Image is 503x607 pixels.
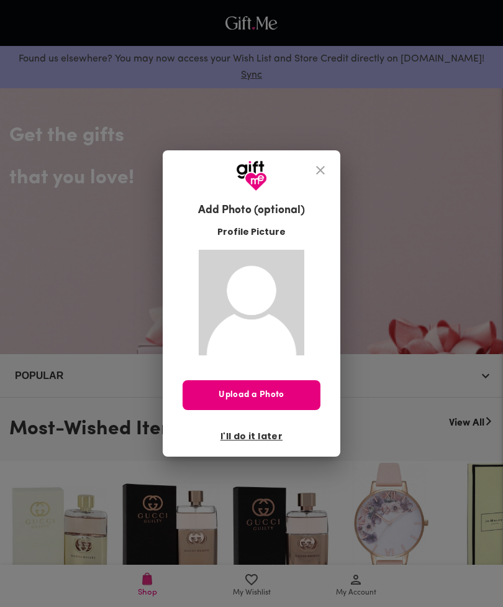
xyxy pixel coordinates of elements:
[220,429,283,443] span: I'll do it later
[183,388,320,402] span: Upload a Photo
[183,380,320,410] button: Upload a Photo
[236,160,267,191] img: GiftMe Logo
[198,203,305,219] h6: Add Photo (optional)
[215,426,288,447] button: I'll do it later
[217,226,286,239] span: Profile Picture
[199,250,304,355] img: Gift.me default profile picture
[306,155,335,185] button: close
